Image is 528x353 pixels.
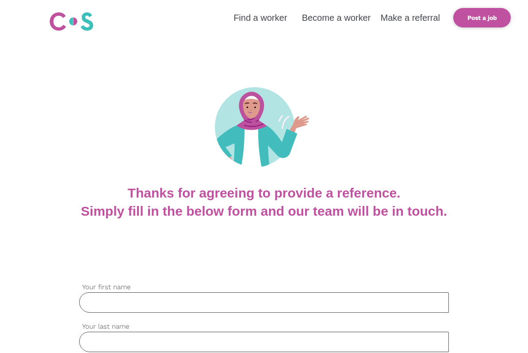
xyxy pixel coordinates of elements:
b: Post a job [467,14,497,21]
b: Simply fill in the below form and our team will be in touch. [81,204,447,218]
label: Your first name [79,282,449,292]
a: Post a job [453,8,511,27]
b: Thanks for agreeing to provide a reference. [128,186,401,200]
a: Find a worker [233,13,287,23]
a: Make a referral [381,13,440,23]
a: Become a worker [302,13,371,23]
label: Your last name [79,322,449,332]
